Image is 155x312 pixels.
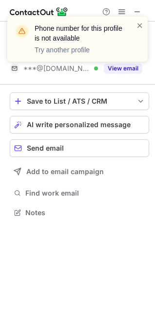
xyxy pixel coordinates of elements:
button: Find work email [10,186,149,200]
button: Send email [10,139,149,157]
button: Add to email campaign [10,163,149,180]
p: Try another profile [35,45,124,55]
span: Find work email [25,189,145,198]
div: Save to List / ATS / CRM [27,97,132,105]
img: ContactOut v5.3.10 [10,6,68,18]
span: Send email [27,144,64,152]
img: warning [14,23,30,39]
button: save-profile-one-click [10,92,149,110]
button: Notes [10,206,149,220]
span: AI write personalized message [27,121,131,129]
header: Phone number for this profile is not available [35,23,124,43]
span: Notes [25,208,145,217]
button: AI write personalized message [10,116,149,134]
span: Add to email campaign [26,168,104,176]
